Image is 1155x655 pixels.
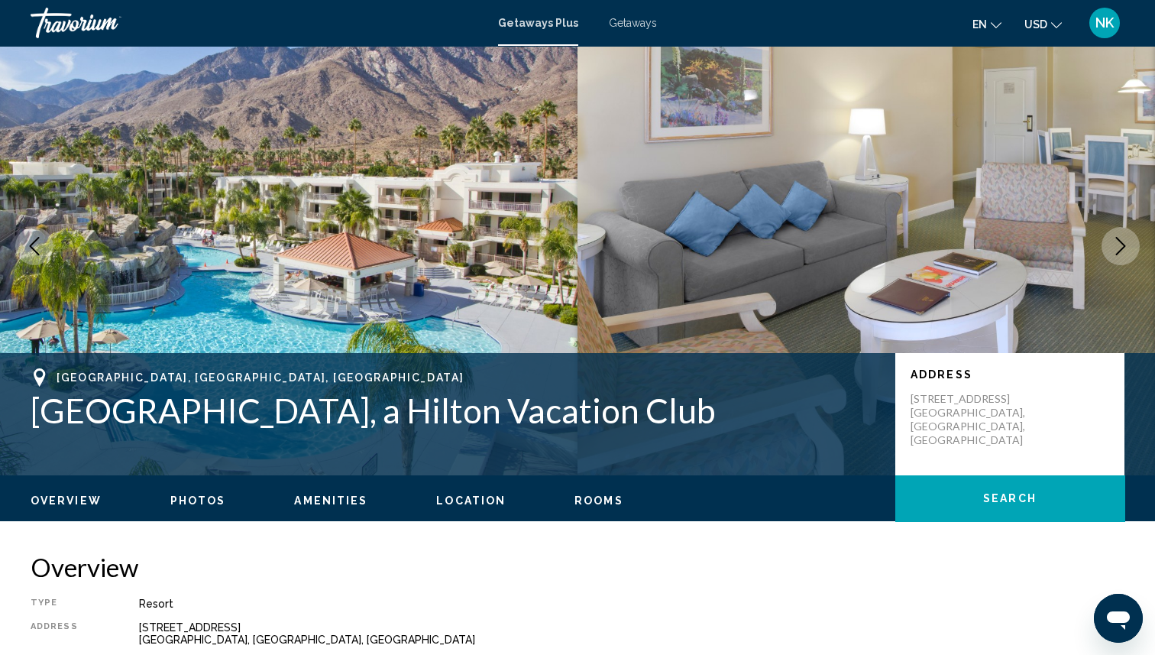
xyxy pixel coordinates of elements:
span: Search [983,493,1037,505]
button: Next image [1102,227,1140,265]
button: Location [436,494,506,507]
p: [STREET_ADDRESS] [GEOGRAPHIC_DATA], [GEOGRAPHIC_DATA], [GEOGRAPHIC_DATA] [911,392,1033,447]
button: Search [895,475,1124,521]
button: Rooms [574,494,623,507]
button: Change language [972,13,1001,35]
iframe: Button to launch messaging window [1094,594,1143,643]
button: Previous image [15,227,53,265]
h2: Overview [31,552,1124,582]
a: Getaways [609,17,657,29]
div: Type [31,598,101,610]
span: [GEOGRAPHIC_DATA], [GEOGRAPHIC_DATA], [GEOGRAPHIC_DATA] [57,371,464,384]
span: en [972,18,987,31]
a: Travorium [31,8,483,38]
button: Change currency [1024,13,1062,35]
p: Address [911,368,1109,381]
div: Resort [139,598,1124,610]
button: Photos [170,494,226,507]
h1: [GEOGRAPHIC_DATA], a Hilton Vacation Club [31,391,880,430]
div: Address [31,621,101,646]
a: Getaways Plus [498,17,578,29]
div: [STREET_ADDRESS] [GEOGRAPHIC_DATA], [GEOGRAPHIC_DATA], [GEOGRAPHIC_DATA] [139,621,1124,646]
button: Amenities [294,494,367,507]
button: User Menu [1085,7,1124,39]
span: NK [1095,15,1114,31]
button: Overview [31,494,102,507]
span: USD [1024,18,1047,31]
